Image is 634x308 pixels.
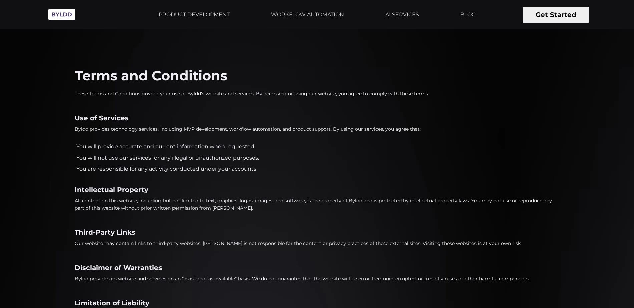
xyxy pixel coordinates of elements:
[75,165,259,173] li: You are responsible for any activity conducted under your accounts
[75,142,259,151] li: You will provide accurate and current information when requested.
[75,68,559,83] h4: Terms and Conditions
[75,125,421,133] p: Byldd provides technology services, including MVP development, workflow automation, and product s...
[381,6,423,23] a: AI SERVICES
[75,186,559,194] h4: Intellectual Property
[154,6,234,23] a: PRODUCT DEVELOPMENT
[523,7,589,23] button: Get Started
[456,6,480,23] a: BLOG
[75,229,559,236] h4: Third-Party Links
[75,154,259,162] li: You will not use our services for any illegal or unauthorized purposes.
[75,240,522,247] p: Our website may contain links to third-party websites. [PERSON_NAME] is not responsible for the c...
[75,275,530,282] p: Byldd provides its website and services on an “as is” and “as available” basis. We do not guarant...
[267,6,348,23] a: WORKFLOW AUTOMATION
[75,264,559,272] h4: Disclaimer of Warranties
[45,5,78,24] img: Byldd - Product Development Company
[75,114,559,122] h4: Use of Services
[75,90,429,97] p: These Terms and Conditions govern your use of Byldd's website and services. By accessing or using...
[75,299,559,307] h4: Limitation of Liability
[75,197,559,212] p: All content on this website, including but not limited to text, graphics, logos, images, and soft...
